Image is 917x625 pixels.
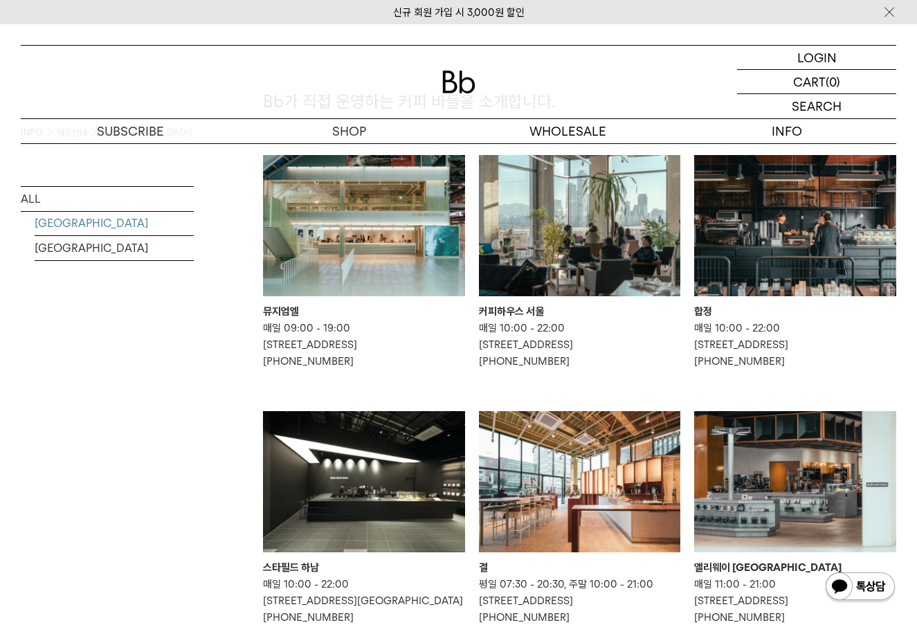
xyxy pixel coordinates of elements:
a: LOGIN [737,46,896,70]
a: 신규 회원 가입 시 3,000원 할인 [393,6,525,19]
a: 합정 합정 매일 10:00 - 22:00[STREET_ADDRESS][PHONE_NUMBER] [694,155,896,370]
div: 스타필드 하남 [263,559,465,576]
p: 매일 10:00 - 22:00 [STREET_ADDRESS] [PHONE_NUMBER] [479,320,681,370]
img: 스타필드 하남 [263,411,465,552]
div: 뮤지엄엘 [263,303,465,320]
a: [GEOGRAPHIC_DATA] [35,211,194,235]
div: 합정 [694,303,896,320]
img: 뮤지엄엘 [263,155,465,296]
p: WHOLESALE [459,119,678,143]
a: SUBSCRIBE [21,119,239,143]
p: SEARCH [792,94,842,118]
a: CART (0) [737,70,896,94]
a: ALL [21,187,194,211]
p: LOGIN [797,46,837,69]
img: 합정 [694,155,896,296]
p: CART [793,70,826,93]
img: 로고 [442,71,475,93]
p: 매일 09:00 - 19:00 [STREET_ADDRESS] [PHONE_NUMBER] [263,320,465,370]
div: 결 [479,559,681,576]
img: 결 [479,411,681,552]
a: SHOP [239,119,458,143]
p: INFO [678,119,896,143]
a: 커피하우스 서울 커피하우스 서울 매일 10:00 - 22:00[STREET_ADDRESS][PHONE_NUMBER] [479,155,681,370]
p: (0) [826,70,840,93]
a: [GEOGRAPHIC_DATA] [35,236,194,260]
div: 앨리웨이 [GEOGRAPHIC_DATA] [694,559,896,576]
p: 매일 10:00 - 22:00 [STREET_ADDRESS] [PHONE_NUMBER] [694,320,896,370]
a: 뮤지엄엘 뮤지엄엘 매일 09:00 - 19:00[STREET_ADDRESS][PHONE_NUMBER] [263,155,465,370]
img: 커피하우스 서울 [479,155,681,296]
img: 카카오톡 채널 1:1 채팅 버튼 [824,571,896,604]
div: 커피하우스 서울 [479,303,681,320]
img: 앨리웨이 인천 [694,411,896,552]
